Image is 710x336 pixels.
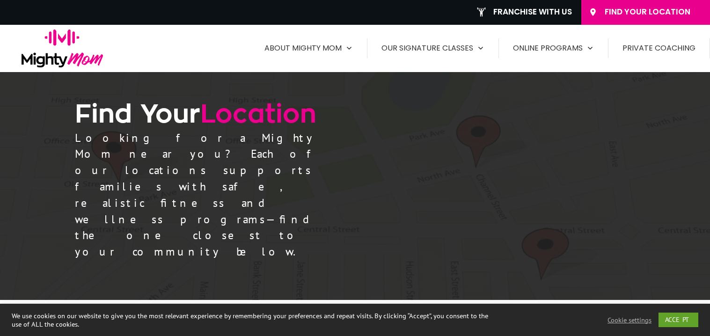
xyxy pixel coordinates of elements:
span: Franchise With Us [493,7,572,17]
span: Our Signature Classes [381,41,473,56]
h1: Find Your [75,101,636,129]
span: About Mighty Mom [264,41,342,56]
span: Location [200,102,316,127]
span: Online Programs [513,41,583,56]
a: Our Signature Classes [381,41,484,56]
span: Find Your Location [605,7,703,17]
a: ACCEPT [659,313,698,327]
a: Private Coaching [622,41,695,56]
p: Looking for a Mighty Mom near you? Each of our locations supports families with safe, realistic f... [75,130,358,271]
a: Online Programs [513,41,594,56]
div: We use cookies on our website to give you the most relevant experience by remembering your prefer... [12,312,492,329]
a: Cookie settings [608,316,651,324]
img: logo-mighty-mom-full [22,29,103,67]
a: About Mighty Mom [264,41,353,56]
